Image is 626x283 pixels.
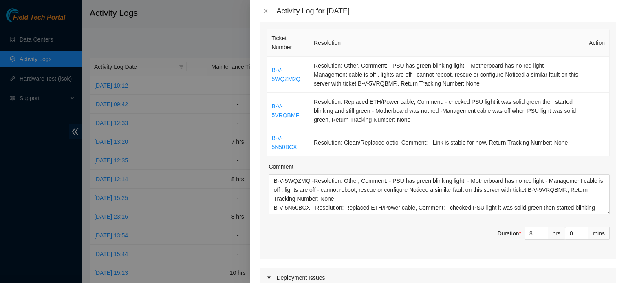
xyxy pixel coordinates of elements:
[267,275,271,280] span: caret-right
[588,227,610,240] div: mins
[276,7,616,15] div: Activity Log for [DATE]
[269,174,610,214] textarea: Comment
[267,29,309,57] th: Ticket Number
[271,103,299,118] a: B-V-5VRQBMF
[271,135,297,150] a: B-V-5N50BCX
[584,29,610,57] th: Action
[260,7,271,15] button: Close
[309,93,584,129] td: Resolution: Replaced ETH/Power cable, Comment: - checked PSU light it was solid green then starte...
[309,57,584,93] td: Resolution: Other, Comment: - PSU has green blinking light. - Motherboard has no red light - Mana...
[309,29,584,57] th: Resolution
[548,227,565,240] div: hrs
[498,229,521,238] div: Duration
[271,67,300,82] a: B-V-5WQZM2Q
[262,8,269,14] span: close
[269,162,293,171] label: Comment
[309,129,584,156] td: Resolution: Clean/Replaced optic, Comment: - Link is stable for now, Return Tracking Number: None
